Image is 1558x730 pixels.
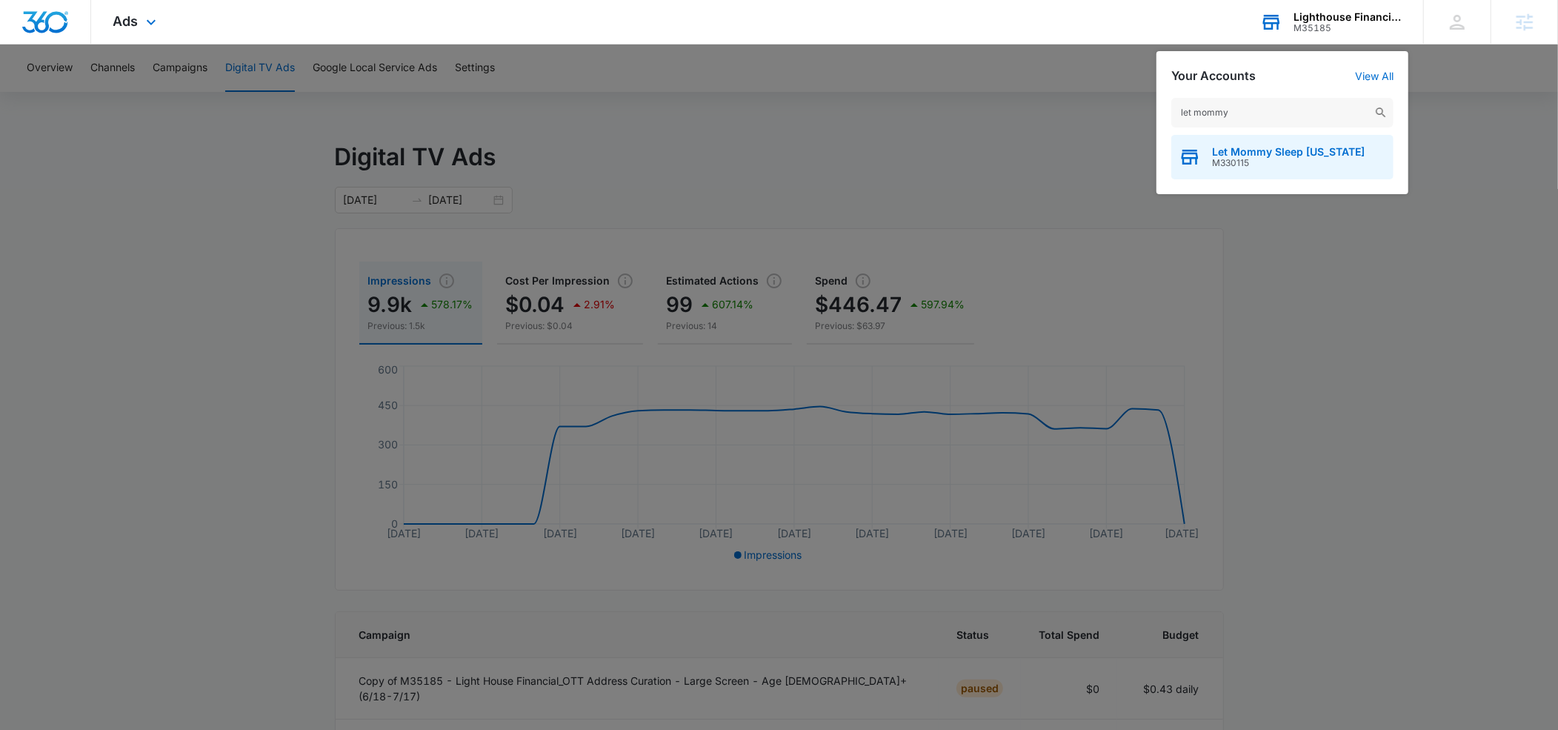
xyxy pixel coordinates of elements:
div: account name [1294,11,1402,23]
div: account id [1294,23,1402,33]
span: M330115 [1212,158,1365,168]
input: Search Accounts [1171,98,1394,127]
a: View All [1355,70,1394,82]
h2: Your Accounts [1171,69,1256,83]
span: Let Mommy Sleep [US_STATE] [1212,146,1365,158]
button: Let Mommy Sleep [US_STATE]M330115 [1171,135,1394,179]
span: Ads [113,13,139,29]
